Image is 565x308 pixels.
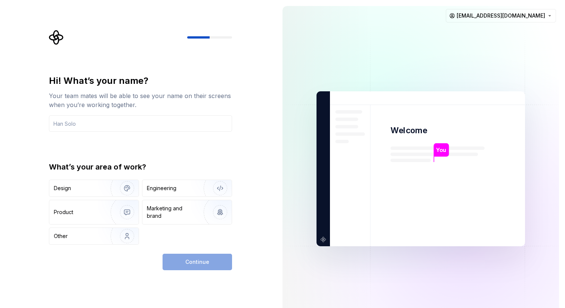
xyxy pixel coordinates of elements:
[49,115,232,132] input: Han Solo
[457,12,545,19] span: [EMAIL_ADDRESS][DOMAIN_NAME]
[147,205,197,220] div: Marketing and brand
[49,162,232,172] div: What’s your area of work?
[54,232,68,240] div: Other
[49,75,232,87] div: Hi! What’s your name?
[390,125,427,136] p: Welcome
[54,208,73,216] div: Product
[49,91,232,109] div: Your team mates will be able to see your name on their screens when you’re working together.
[446,9,556,22] button: [EMAIL_ADDRESS][DOMAIN_NAME]
[147,185,176,192] div: Engineering
[49,30,64,45] svg: Supernova Logo
[436,146,446,154] p: You
[54,185,71,192] div: Design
